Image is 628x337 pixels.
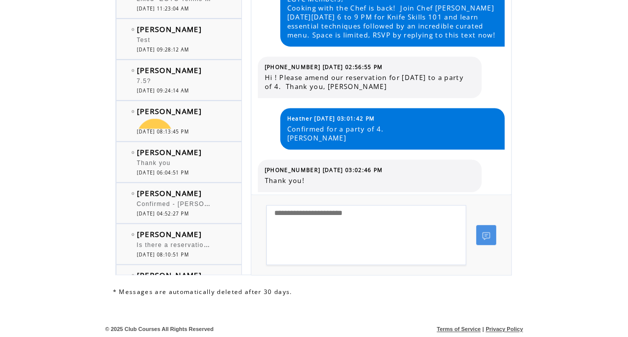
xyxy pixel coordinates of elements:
span: [DATE] 06:04:51 PM [137,169,189,176]
span: [PERSON_NAME] [137,106,202,116]
span: [PERSON_NAME] [137,270,202,280]
img: 😊 [137,118,173,154]
img: bulletEmpty.png [131,192,134,194]
span: [PHONE_NUMBER] [DATE] 03:02:46 PM [265,166,383,173]
img: bulletEmpty.png [131,69,134,71]
span: Test [137,36,150,43]
span: [DATE] 11:23:04 AM [137,5,189,12]
img: bulletEmpty.png [131,110,134,112]
a: Terms of Service [437,326,481,332]
span: [PERSON_NAME] [137,229,202,239]
span: 7.5? [137,77,151,84]
span: [PHONE_NUMBER] [DATE] 02:56:55 PM [265,63,383,70]
span: Confirmed - [PERSON_NAME] [137,198,236,208]
span: Thank you [137,159,171,166]
span: Heather [DATE] 03:01:42 PM [287,115,375,122]
span: Thank you! [265,176,475,185]
span: [PERSON_NAME] [137,188,202,198]
img: bulletEmpty.png [131,151,134,153]
span: * Messages are automatically deleted after 30 days. [113,287,292,296]
span: [DATE] 09:24:14 AM [137,87,189,94]
span: Is there a reservation I can help you with? - [GEOGRAPHIC_DATA] [137,239,358,249]
span: [PERSON_NAME] [137,24,202,34]
img: bulletEmpty.png [131,233,134,235]
span: | [482,326,484,332]
span: [DATE] 08:10:51 PM [137,251,189,258]
span: Confirmed for a party of 4. [PERSON_NAME] [287,124,497,142]
span: [DATE] 09:28:12 AM [137,46,189,53]
a: Privacy Policy [486,326,523,332]
span: [PERSON_NAME] [137,65,202,75]
span: Hi ! Please amend our reservation for [DATE] to a party of 4. Thank you, [PERSON_NAME] [265,73,475,91]
img: bulletEmpty.png [131,274,134,276]
span: [DATE] 08:13:45 PM [137,128,189,135]
span: [DATE] 04:52:27 PM [137,210,189,217]
span: © 2025 Club Courses All Rights Reserved [105,326,214,332]
span: [PERSON_NAME] [137,147,202,157]
img: bulletEmpty.png [131,28,134,30]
